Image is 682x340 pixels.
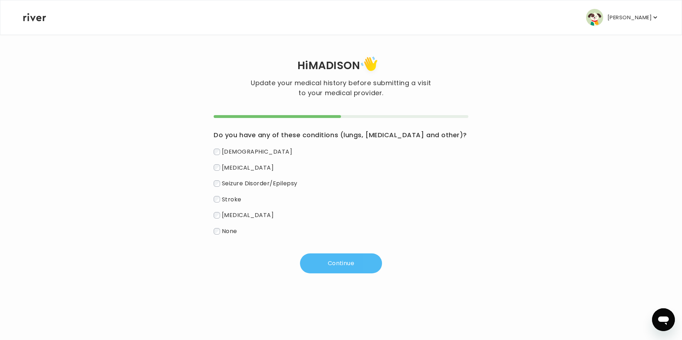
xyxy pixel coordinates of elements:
[222,163,274,171] span: [MEDICAL_DATA]
[222,148,292,156] span: [DEMOGRAPHIC_DATA]
[208,54,475,78] h1: Hi MADISON
[214,196,220,202] input: Stroke
[586,9,603,26] img: user avatar
[222,195,241,203] span: Stroke
[222,227,237,235] span: None
[248,78,434,98] p: Update your medical history before submitting a visit to your medical provider.
[222,211,274,219] span: [MEDICAL_DATA]
[300,253,382,273] button: Continue
[222,179,297,187] span: Seizure Disorder/Epilepsy
[652,308,675,331] iframe: Button to launch messaging window
[607,12,652,22] p: [PERSON_NAME]
[214,149,220,155] input: [DEMOGRAPHIC_DATA]
[214,212,220,218] input: [MEDICAL_DATA]
[214,129,468,141] h3: Do you have any of these conditions (lungs, [MEDICAL_DATA] and other)?
[586,9,659,26] button: user avatar[PERSON_NAME]
[214,180,220,187] input: Seizure Disorder/Epilepsy
[214,228,220,235] input: None
[214,164,220,171] input: [MEDICAL_DATA]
